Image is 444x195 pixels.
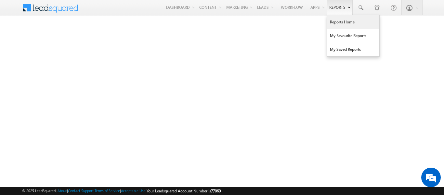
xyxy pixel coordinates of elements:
div: Minimize live chat window [107,3,122,19]
a: Acceptable Use [121,188,146,193]
span: 77060 [211,188,221,193]
span: Your Leadsquared Account Number is [147,188,221,193]
textarea: Type your message and hit 'Enter' [8,60,119,145]
a: My Favourite Reports [327,29,379,43]
a: Terms of Service [95,188,120,193]
a: Contact Support [68,188,94,193]
span: © 2025 LeadSquared | | | | | [22,188,221,194]
div: Chat with us now [34,34,109,43]
em: Start Chat [88,150,118,159]
img: d_60004797649_company_0_60004797649 [11,34,27,43]
a: Reports Home [327,15,379,29]
a: My Saved Reports [327,43,379,56]
a: About [58,188,67,193]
